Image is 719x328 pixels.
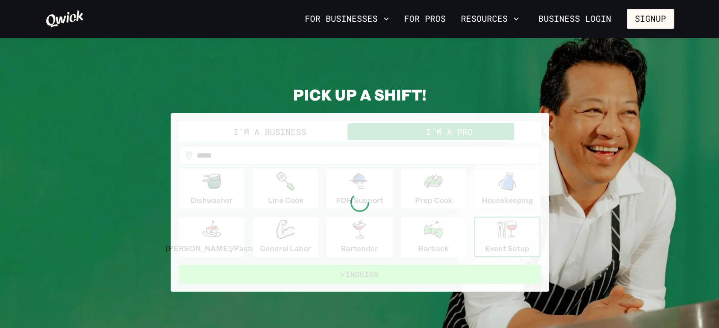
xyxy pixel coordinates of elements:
a: For Pros [400,11,450,27]
button: Signup [627,9,674,29]
button: For Businesses [301,11,393,27]
a: Business Login [530,9,619,29]
button: Resources [457,11,523,27]
h2: PICK UP A SHIFT! [171,85,549,104]
p: [PERSON_NAME]/Pastry [165,243,258,254]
